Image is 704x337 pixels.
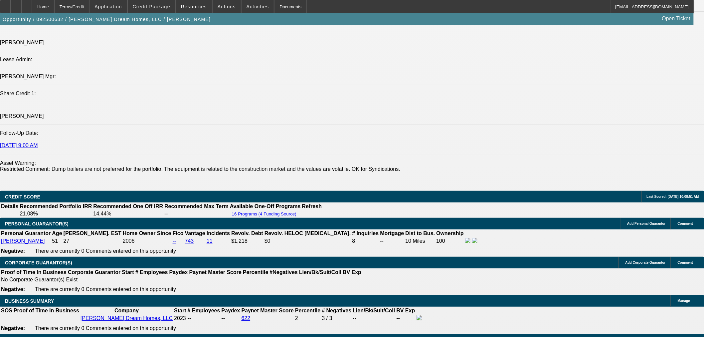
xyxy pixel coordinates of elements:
[397,308,415,313] b: BV Exp
[173,230,184,236] b: Fico
[242,0,274,13] button: Activities
[123,238,135,244] span: 2006
[295,308,320,313] b: Percentile
[247,4,269,9] span: Activities
[436,237,464,245] td: 100
[1,307,13,314] th: SOS
[264,237,351,245] td: $0
[302,203,322,210] th: Refresh
[19,210,92,217] td: 21.08%
[678,222,693,225] span: Comment
[13,307,80,314] th: Proof of Time In Business
[218,4,236,9] span: Actions
[52,237,62,245] td: 51
[189,269,242,275] b: Paynet Master Score
[1,230,51,236] b: Personal Guarantor
[417,315,422,320] img: facebook-icon.png
[625,261,666,264] span: Add Corporate Guarantor
[64,230,121,236] b: [PERSON_NAME]. EST
[123,230,171,236] b: Home Owner Since
[472,238,477,243] img: linkedin-icon.png
[135,269,168,275] b: # Employees
[242,308,294,313] b: Paynet Master Score
[174,308,186,313] b: Start
[114,308,139,313] b: Company
[185,238,194,244] a: 743
[5,221,69,226] span: PERSONAL GUARANTOR(S)
[299,269,341,275] b: Lien/Bk/Suit/Coll
[207,238,213,244] a: 11
[465,238,470,243] img: facebook-icon.png
[231,230,263,236] b: Revolv. Debt
[133,4,170,9] span: Credit Package
[264,230,351,236] b: Revolv. HELOC [MEDICAL_DATA].
[1,238,45,244] a: [PERSON_NAME]
[270,269,298,275] b: #Negatives
[678,299,690,303] span: Manage
[35,325,176,331] span: There are currently 0 Comments entered on this opportunity
[231,237,264,245] td: $1,218
[68,269,120,275] b: Corporate Guarantor
[242,315,251,321] a: 622
[181,4,207,9] span: Resources
[221,315,241,322] td: --
[52,230,62,236] b: Age
[322,315,352,321] div: 3 / 3
[93,210,163,217] td: 14.44%
[188,315,191,321] span: --
[396,315,416,322] td: --
[380,237,405,245] td: --
[174,315,186,322] td: 2023
[352,315,395,322] td: --
[164,210,229,217] td: --
[343,269,361,275] b: BV Exp
[436,230,464,236] b: Ownership
[63,237,122,245] td: 27
[188,308,220,313] b: # Employees
[1,325,25,331] b: Negative:
[5,260,72,265] span: CORPORATE GUARANTOR(S)
[352,230,379,236] b: # Inquiries
[322,308,352,313] b: # Negatives
[207,230,230,236] b: Incidents
[81,315,173,321] a: [PERSON_NAME] Dream Homes, LLC
[173,238,176,244] a: --
[93,203,163,210] th: Recommended One Off IRR
[647,195,699,198] span: Last Scored: [DATE] 10:08:51 AM
[19,203,92,210] th: Recommended Portfolio IRR
[222,308,240,313] b: Paydex
[405,237,436,245] td: 10 Miles
[5,194,40,199] span: CREDIT SCORE
[230,211,298,217] button: 16 Programs (4 Funding Source)
[1,248,25,254] b: Negative:
[659,13,693,24] a: Open Ticket
[1,286,25,292] b: Negative:
[243,269,268,275] b: Percentile
[213,0,241,13] button: Actions
[169,269,188,275] b: Paydex
[1,269,67,276] th: Proof of Time In Business
[1,203,19,210] th: Details
[89,0,127,13] button: Application
[5,298,54,304] span: BUSINESS SUMMARY
[1,276,364,283] td: No Corporate Guarantor(s) Exist
[176,0,212,13] button: Resources
[230,203,301,210] th: Available One-Off Programs
[122,269,134,275] b: Start
[406,230,435,236] b: Dist to Bus.
[3,17,211,22] span: Opportunity / 092500632 / [PERSON_NAME] Dream Homes, LLC / [PERSON_NAME]
[380,230,404,236] b: Mortgage
[627,222,666,225] span: Add Personal Guarantor
[164,203,229,210] th: Recommended Max Term
[35,248,176,254] span: There are currently 0 Comments entered on this opportunity
[295,315,320,321] div: 2
[678,261,693,264] span: Comment
[128,0,175,13] button: Credit Package
[185,230,205,236] b: Vantage
[94,4,122,9] span: Application
[35,286,176,292] span: There are currently 0 Comments entered on this opportunity
[353,308,395,313] b: Lien/Bk/Suit/Coll
[352,237,379,245] td: 8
